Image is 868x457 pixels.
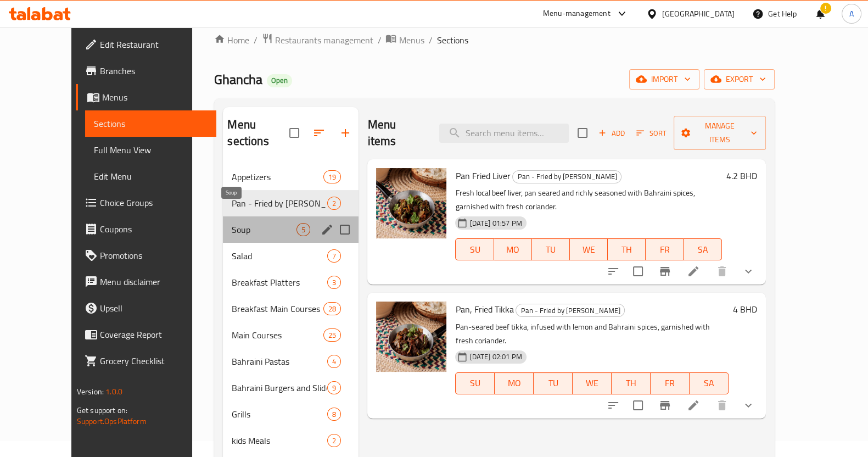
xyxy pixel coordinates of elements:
li: / [377,34,381,47]
span: Salad [232,249,327,263]
div: Appetizers19 [223,164,359,190]
span: [DATE] 01:57 PM [465,218,526,228]
span: Add item [594,125,629,142]
span: Promotions [100,249,208,262]
a: Full Menu View [85,137,216,163]
button: TU [532,238,570,260]
span: 25 [324,330,340,341]
button: Add section [332,120,359,146]
span: Bahraini Burgers and Sliders [232,381,327,394]
span: Menu disclaimer [100,275,208,288]
div: Pan - Fried by Ghancha [232,197,327,210]
span: SA [694,375,724,391]
button: MO [495,372,534,394]
button: sort-choices [600,392,626,419]
button: sort-choices [600,258,626,285]
span: 1.0.0 [106,384,123,399]
div: kids Meals2 [223,427,359,454]
span: Edit Restaurant [100,38,208,51]
span: SU [460,375,490,391]
a: Edit Restaurant [76,31,216,58]
li: / [254,34,257,47]
button: delete [709,392,735,419]
span: 2 [328,198,340,209]
span: 3 [328,277,340,288]
button: show more [735,392,761,419]
span: Version: [77,384,104,399]
div: items [327,355,341,368]
svg: Show Choices [742,265,755,278]
span: Full Menu View [94,143,208,157]
li: / [428,34,432,47]
span: Bahraini Pastas [232,355,327,368]
h6: 4.2 BHD [726,168,757,183]
span: Get support on: [77,403,127,417]
div: Soup5edit [223,216,359,243]
div: items [323,170,341,183]
span: kids Meals [232,434,327,447]
div: Menu-management [543,7,611,20]
span: 5 [297,225,310,235]
button: Branch-specific-item [652,258,678,285]
span: Ghancha [214,67,262,92]
span: Appetizers [232,170,323,183]
span: 2 [328,436,340,446]
a: Branches [76,58,216,84]
div: Open [267,74,292,87]
span: Select to update [626,394,649,417]
span: Sort [636,127,667,140]
span: Sort sections [306,120,332,146]
span: Main Courses [232,328,323,342]
span: TH [612,242,641,258]
a: Choice Groups [76,190,216,216]
a: Menu disclaimer [76,269,216,295]
h2: Menu sections [227,116,289,149]
span: Soup [232,223,296,236]
span: Add [597,127,626,140]
button: WE [570,238,608,260]
img: Pan, Fried Tikka [376,302,446,372]
span: Pan Fried Liver [455,168,510,184]
div: Breakfast Platters3 [223,269,359,296]
div: Main Courses25 [223,322,359,348]
div: Breakfast Main Courses [232,302,323,315]
div: Pan - Fried by [PERSON_NAME]2 [223,190,359,216]
span: TU [538,375,568,391]
a: Sections [85,110,216,137]
a: Edit menu item [687,399,700,412]
div: items [323,328,341,342]
button: SA [684,238,721,260]
button: export [704,69,775,90]
span: Grocery Checklist [100,354,208,367]
h2: Menu items [367,116,425,149]
div: items [296,223,310,236]
span: 4 [328,356,340,367]
span: Open [267,76,292,85]
div: [GEOGRAPHIC_DATA] [662,8,735,20]
a: Menus [76,84,216,110]
span: Select to update [626,260,649,283]
a: Menus [385,33,424,47]
div: Pan - Fried by Ghancha [516,304,625,317]
div: Bahraini Pastas4 [223,348,359,375]
span: A [849,8,854,20]
span: WE [577,375,607,391]
div: items [323,302,341,315]
button: TH [608,238,646,260]
button: SA [690,372,729,394]
button: WE [573,372,612,394]
span: Grills [232,408,327,421]
div: items [327,249,341,263]
img: Pan Fried Liver [376,168,446,238]
a: Coupons [76,216,216,242]
span: Choice Groups [100,196,208,209]
input: search [439,124,569,143]
button: FR [651,372,690,394]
